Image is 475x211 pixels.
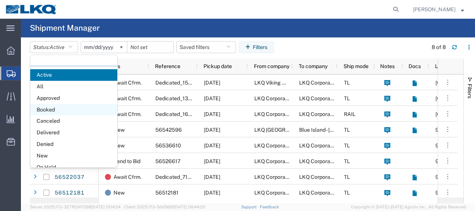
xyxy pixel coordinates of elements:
span: Await Cfrm. [114,106,142,122]
span: 09/24/2025 [204,80,220,86]
span: Denied [30,138,117,150]
span: 56512181 [155,190,178,196]
a: 56512181 [54,187,85,199]
span: Dedicated_7100_1635_Eng Trans [155,174,236,180]
span: TL [344,174,350,180]
span: 08/26/2025 [204,190,220,196]
span: Active [30,69,117,81]
span: New [114,138,125,153]
span: TL [344,95,350,101]
button: Status:Active [30,41,78,53]
span: Filters [467,84,473,98]
span: TL [344,127,350,133]
span: TL [344,80,350,86]
input: Not set [81,42,127,53]
span: New [30,150,117,162]
span: From company [254,63,289,69]
span: Await Cfrm. [114,91,142,106]
span: LKQ Corporation [254,190,294,196]
span: Await Cfrm. [114,75,142,91]
span: Active [50,44,65,50]
span: Location [435,63,456,69]
span: Docs [409,63,421,69]
a: Feedback [260,205,279,209]
span: Ship mode [344,63,369,69]
span: TL [344,158,350,164]
span: 56536610 [155,143,181,149]
span: LKQ Newark OH [254,127,319,133]
div: 8 of 8 [432,43,446,51]
span: Robert Benette [413,5,456,13]
input: Not set [127,42,173,53]
span: LKQ Corporation [299,111,339,117]
span: Canceled [30,115,117,127]
span: 09/22/2025 [204,174,220,180]
span: Server: 2025.17.0-327f6347098 [30,205,121,209]
span: LKQ Corporation [254,95,294,101]
span: Dedicated_1360_1635_Eng Trans [155,95,237,101]
span: Dedicated_1635_1772_Gen Auto Parts [155,111,248,117]
span: [DATE] 11:04:24 [91,205,121,209]
span: LKQ Corporation [254,111,294,117]
span: To company [299,63,327,69]
a: Support [241,205,260,209]
span: LKQ Corporation [299,190,339,196]
span: Notes [380,63,395,69]
h4: Shipment Manager [30,19,100,37]
button: Filters [239,41,274,53]
span: [DATE] 08:44:20 [174,205,205,209]
span: LKQ Corporation [254,174,294,180]
img: logo [5,4,58,15]
span: Blue Island - Knopf [299,127,371,133]
span: Reference [155,63,180,69]
a: 56522037 [54,171,85,183]
span: LKQ Corporation [299,143,339,149]
span: LKQ Corporation [299,80,339,86]
span: LKQ Corporation [254,158,294,164]
span: Booked [30,104,117,116]
span: On Hold [30,162,117,173]
span: 08/27/2025 [204,143,220,149]
span: LKQ Corporation [254,143,294,149]
span: TL [344,190,350,196]
span: LKQ Corporation [299,174,339,180]
span: 08/22/2025 [204,158,220,164]
span: LKQ Corporation [299,95,339,101]
span: TL [344,143,350,149]
span: 09/24/2025 [204,111,220,117]
span: Dedicated_1530_1635_Eng Trans [155,80,237,86]
span: Send to Bid [114,153,140,169]
span: 56542596 [155,127,182,133]
span: Delivered [30,127,117,138]
span: Pickup date [204,63,232,69]
span: 09/24/2025 [204,95,220,101]
span: LKQ Corporation [299,158,339,164]
span: LKQ Viking Auto Salvage [254,80,314,86]
span: All [30,81,117,92]
span: Approved [30,92,117,104]
span: RAIL [344,111,356,117]
span: Copyright © [DATE]-[DATE] Agistix Inc., All Rights Reserved [351,204,466,210]
span: New [114,185,125,201]
span: Client: 2025.17.0-5dd568f [124,205,205,209]
span: 08/20/2025 [204,127,220,133]
button: [PERSON_NAME] [413,5,465,14]
span: 56526617 [155,158,180,164]
span: New [114,122,125,138]
span: Await Cfrm. [114,169,142,185]
button: Saved filters [176,41,236,53]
